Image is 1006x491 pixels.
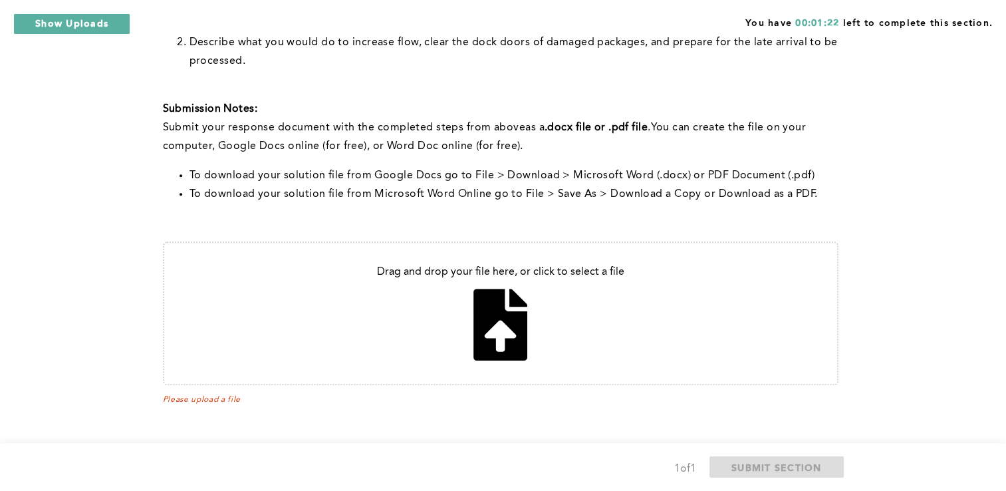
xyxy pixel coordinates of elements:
[163,395,838,405] span: Please upload a file
[545,122,648,133] strong: .docx file or .pdf file
[163,104,257,114] strong: Submission Notes:
[163,118,838,156] p: with the completed steps from above You can create the file on your computer, Google Docs online ...
[709,456,844,478] button: SUBMIT SECTION
[795,19,839,28] span: 00:01:22
[731,461,822,474] span: SUBMIT SECTION
[745,13,993,30] span: You have left to complete this section.
[674,460,696,478] div: 1 of 1
[163,122,333,133] span: Submit your response document
[189,37,840,67] span: Describe what you would do to increase flow, clear the dock doors of damaged packages, and prepar...
[13,13,130,35] button: Show Uploads
[189,166,838,185] li: To download your solution file from Google Docs go to File > Download > Microsoft Word (.docx) or...
[189,185,838,204] li: To download your solution file from Microsoft Word Online go to File > Save As > Download a Copy ...
[648,122,650,133] span: .
[525,122,545,133] span: as a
